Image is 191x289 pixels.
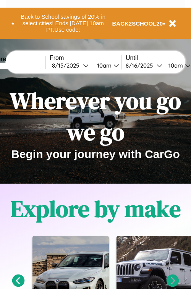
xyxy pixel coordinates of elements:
button: Back to School savings of 20% in select cities! Ends [DATE] 10am PT.Use code: [14,11,112,35]
button: 8/15/2025 [50,61,91,69]
label: From [50,55,121,61]
b: BACK2SCHOOL20 [112,20,163,27]
h1: Explore by make [11,193,181,224]
div: 10am [165,62,185,69]
div: 10am [93,62,113,69]
div: 8 / 15 / 2025 [52,62,83,69]
button: 10am [91,61,121,69]
div: 8 / 16 / 2025 [126,62,157,69]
